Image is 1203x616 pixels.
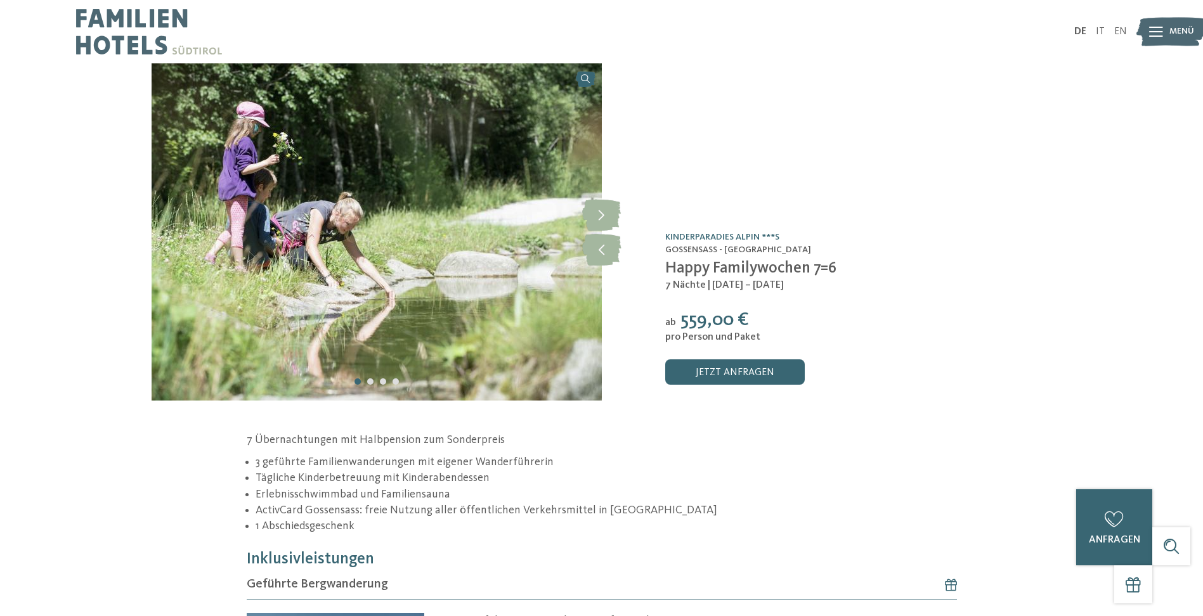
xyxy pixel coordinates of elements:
div: Carousel Page 2 [367,378,374,385]
span: anfragen [1089,535,1140,545]
div: Carousel Page 4 [393,378,399,385]
li: 1 Abschiedsgeschenk [256,518,956,534]
a: anfragen [1076,489,1152,565]
span: Inklusivleistungen [247,551,374,567]
span: Happy Familywochen 7=6 [665,260,836,276]
div: Carousel Page 3 [380,378,386,385]
div: Carousel Page 1 (Current Slide) [354,378,361,385]
span: pro Person und Paket [665,332,760,342]
li: Erlebnisschwimmbad und Familiensauna [256,487,956,503]
li: 3 geführte Familienwanderungen mit eigener Wanderführerin [256,454,956,470]
span: | [DATE] – [DATE] [707,280,784,290]
a: EN [1114,27,1127,37]
a: jetzt anfragen [665,359,805,385]
span: Gossensass - [GEOGRAPHIC_DATA] [665,245,811,254]
a: IT [1096,27,1105,37]
a: Kinderparadies Alpin ***S [665,233,779,241]
li: Tägliche Kinderbetreuung mit Kinderabendessen [256,470,956,486]
img: Happy Familywochen 7=6 [152,63,602,401]
span: 7 Nächte [665,280,706,290]
span: Geführte Bergwanderung [247,575,388,593]
span: 559,00 € [680,311,749,330]
li: ActivCard Gossensass: freie Nutzung aller öffentlichen Verkehrsmittel in [GEOGRAPHIC_DATA] [256,503,956,518]
span: Menü [1169,25,1194,38]
a: DE [1074,27,1086,37]
span: ab [665,318,676,328]
p: 7 Übernachtungen mit Halbpension zum Sonderpreis [247,432,957,448]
